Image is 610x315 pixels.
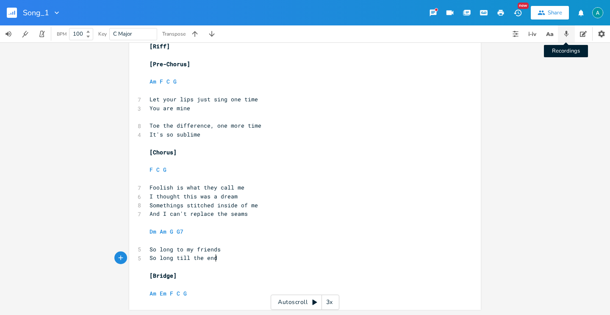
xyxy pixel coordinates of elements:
[150,95,258,103] span: Let your lips just sing one time
[150,166,153,173] span: F
[150,78,156,85] span: Am
[150,42,170,50] span: [Riff]
[170,290,173,297] span: F
[162,31,186,36] div: Transpose
[150,131,200,138] span: It's so sublime
[150,184,244,191] span: Foolish is what they call me
[518,3,529,9] div: New
[177,290,180,297] span: C
[150,272,177,279] span: [Bridge]
[531,6,569,20] button: Share
[160,290,166,297] span: Em
[592,7,603,18] img: Alex
[160,228,166,235] span: Am
[150,201,258,209] span: Somethings stitched inside of me
[509,5,526,20] button: New
[173,78,177,85] span: G
[150,192,238,200] span: I thought this was a dream
[150,148,177,156] span: [Chorus]
[113,30,132,38] span: C Major
[160,78,163,85] span: F
[183,290,187,297] span: G
[98,31,107,36] div: Key
[163,166,166,173] span: G
[548,9,562,17] div: Share
[150,104,190,112] span: You are mine
[150,254,217,262] span: So long till the end
[156,166,160,173] span: C
[322,295,337,310] div: 3x
[150,210,248,217] span: And I can't replace the seams
[150,60,190,68] span: [Pre-Chorus]
[150,228,156,235] span: Dm
[170,228,173,235] span: G
[23,9,49,17] span: Song_1
[150,245,221,253] span: So long to my friends
[57,32,67,36] div: BPM
[150,122,261,129] span: Toe the difference, one more time
[150,290,156,297] span: Am
[558,25,575,42] button: Recordings
[271,295,339,310] div: Autoscroll
[177,228,183,235] span: G7
[166,78,170,85] span: C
